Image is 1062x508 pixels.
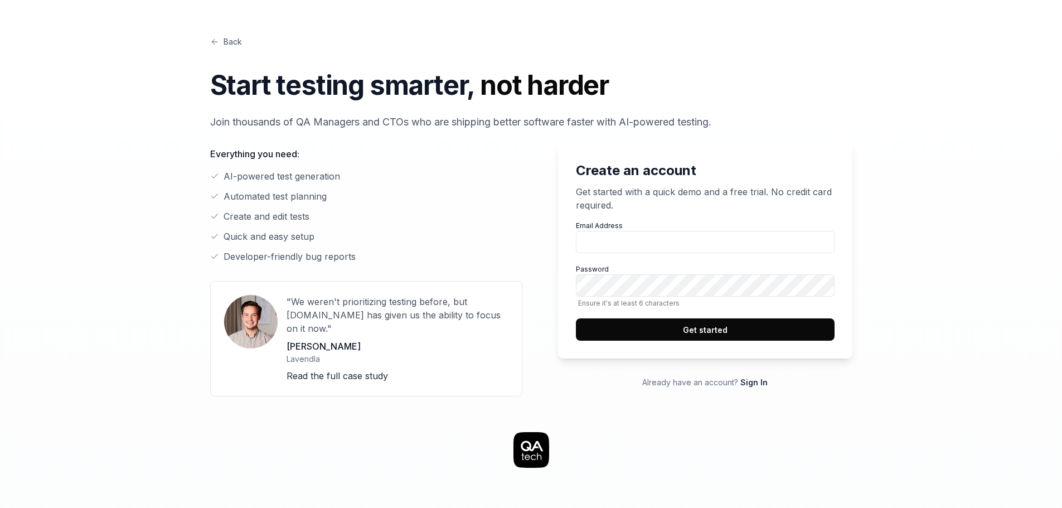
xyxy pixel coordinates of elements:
[576,299,835,307] span: Ensure it's at least 6 characters
[576,318,835,341] button: Get started
[210,147,522,161] p: Everything you need:
[576,161,835,181] h2: Create an account
[210,230,522,243] li: Quick and easy setup
[576,274,835,297] input: PasswordEnsure it's at least 6 characters
[480,69,609,101] span: not harder
[210,210,522,223] li: Create and edit tests
[287,353,508,365] p: Lavendla
[210,114,852,129] p: Join thousands of QA Managers and CTOs who are shipping better software faster with AI-powered te...
[287,370,388,381] a: Read the full case study
[210,170,522,183] li: AI-powered test generation
[210,190,522,203] li: Automated test planning
[576,264,835,307] label: Password
[576,231,835,253] input: Email Address
[576,221,835,253] label: Email Address
[740,378,768,387] a: Sign In
[210,250,522,263] li: Developer-friendly bug reports
[224,295,278,349] img: User avatar
[576,185,835,212] p: Get started with a quick demo and a free trial. No credit card required.
[210,36,242,47] a: Back
[210,65,852,105] h1: Start testing smarter,
[558,376,852,388] p: Already have an account?
[287,340,508,353] p: [PERSON_NAME]
[287,295,508,335] p: "We weren't prioritizing testing before, but [DOMAIN_NAME] has given us the ability to focus on i...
